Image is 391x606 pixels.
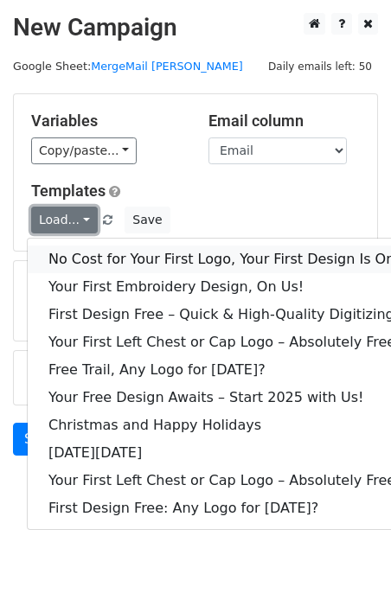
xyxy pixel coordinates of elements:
span: Daily emails left: 50 [262,57,378,76]
h2: New Campaign [13,13,378,42]
button: Save [125,207,170,233]
h5: Variables [31,112,183,131]
h5: Email column [208,112,360,131]
a: Send [13,423,70,456]
small: Google Sheet: [13,60,243,73]
a: Load... [31,207,98,233]
a: Daily emails left: 50 [262,60,378,73]
a: MergeMail [PERSON_NAME] [91,60,243,73]
a: Copy/paste... [31,137,137,164]
a: Templates [31,182,106,200]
